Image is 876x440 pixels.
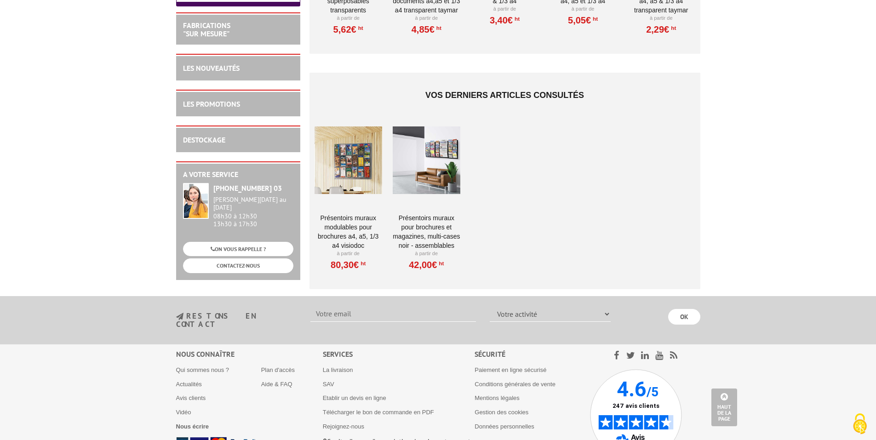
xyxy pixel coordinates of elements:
a: 4,85€HT [412,27,441,32]
p: À partir de [315,15,382,22]
p: À partir de [471,6,538,13]
a: 2,29€HT [646,27,676,32]
sup: HT [669,25,676,31]
a: Télécharger le bon de commande en PDF [323,409,434,416]
p: À partir de [549,6,617,13]
a: Aide & FAQ [261,381,292,388]
a: Actualités [176,381,202,388]
img: newsletter.jpg [176,313,183,320]
a: ON VOUS RAPPELLE ? [183,242,293,256]
sup: HT [435,25,441,31]
button: Cookies (fenêtre modale) [844,409,876,440]
a: 3,40€HT [490,17,520,23]
h3: restons en contact [176,312,297,328]
p: À partir de [315,250,382,257]
sup: HT [513,16,520,22]
a: Qui sommes nous ? [176,366,229,373]
strong: [PHONE_NUMBER] 03 [213,183,282,193]
a: Rejoignez-nous [323,423,364,430]
a: LES PROMOTIONS [183,99,240,109]
a: 5,62€HT [333,27,363,32]
a: Haut de la page [711,389,737,426]
a: La livraison [323,366,353,373]
div: Services [323,349,475,360]
div: Nous connaître [176,349,323,360]
a: Conditions générales de vente [475,381,555,388]
a: Vidéo [176,409,191,416]
div: 08h30 à 12h30 13h30 à 17h30 [213,196,293,228]
a: Présentoirs muraux modulables pour brochures A4, A5, 1/3 A4 VISIODOC [315,213,382,250]
a: 80,30€HT [331,262,366,268]
a: 5,05€HT [568,17,598,23]
p: À partir de [393,15,460,22]
a: Gestion des cookies [475,409,528,416]
a: Nous écrire [176,423,209,430]
sup: HT [437,260,444,267]
img: Cookies (fenêtre modale) [848,412,871,435]
a: LES NOUVEAUTÉS [183,63,240,73]
div: [PERSON_NAME][DATE] au [DATE] [213,196,293,211]
a: CONTACTEZ-NOUS [183,258,293,273]
p: À partir de [393,250,460,257]
a: Paiement en ligne sécurisé [475,366,546,373]
sup: HT [359,260,366,267]
a: SAV [323,381,334,388]
a: PRÉSENTOIRS MURAUX POUR BROCHURES ET MAGAZINES, MULTI-CASES NOIR - ASSEMBLABLES [393,213,460,250]
input: OK [668,309,700,325]
a: DESTOCKAGE [183,135,225,144]
sup: HT [356,25,363,31]
a: 42,00€HT [409,262,444,268]
a: Avis clients [176,394,206,401]
a: Données personnelles [475,423,534,430]
sup: HT [591,16,598,22]
div: Sécurité [475,349,590,360]
p: À partir de [627,15,695,22]
a: Plan d'accès [261,366,295,373]
a: FABRICATIONS"Sur Mesure" [183,21,230,38]
img: widget-service.jpg [183,183,209,219]
h2: A votre service [183,171,293,179]
input: Votre email [310,306,476,322]
a: Mentions légales [475,394,520,401]
span: Vos derniers articles consultés [425,91,584,100]
a: Etablir un devis en ligne [323,394,386,401]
